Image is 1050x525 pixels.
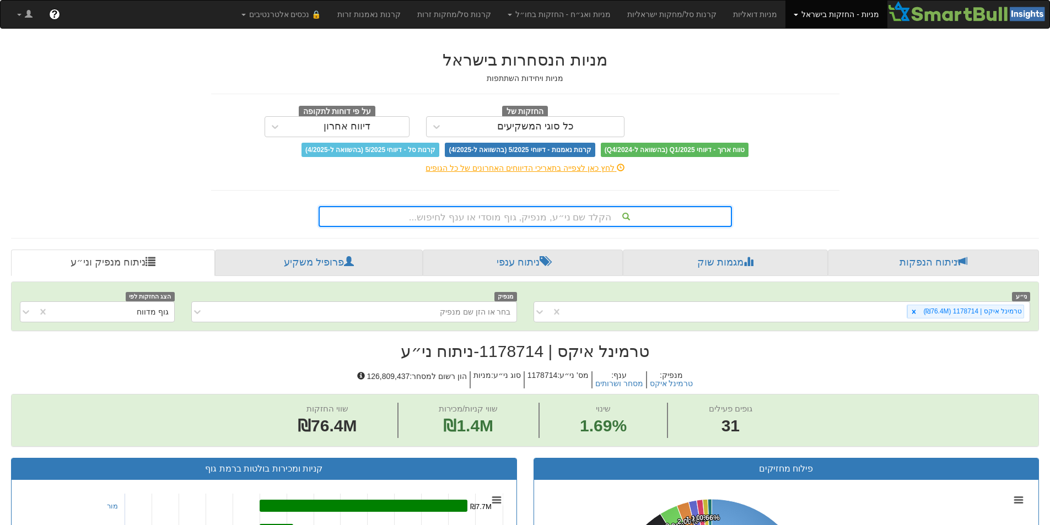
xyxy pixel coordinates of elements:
div: הקלד שם ני״ע, מנפיק, גוף מוסדי או ענף לחיפוש... [320,207,731,226]
div: כל סוגי המשקיעים [497,121,574,132]
a: ניתוח ענפי [423,250,623,276]
span: 1.69% [580,414,627,438]
span: מנפיק [494,292,517,301]
h5: מנפיק : [646,371,696,388]
button: טרמינל איקס [650,380,693,388]
span: טווח ארוך - דיווחי Q1/2025 (בהשוואה ל-Q4/2024) [601,143,749,157]
h2: טרמינל איקס | 1178714 - ניתוח ני״ע [11,342,1039,360]
div: טרמינל איקס | 1178714 (₪76.4M) [920,305,1024,318]
span: ? [51,9,57,20]
tspan: 1.32% [686,515,706,523]
a: קרנות נאמנות זרות [329,1,409,28]
span: קרנות נאמנות - דיווחי 5/2025 (בהשוואה ל-4/2025) [445,143,595,157]
h3: קניות ומכירות בולטות ברמת גוף [20,464,508,474]
span: שווי החזקות [306,404,348,413]
tspan: 1.00% [691,514,712,522]
h5: ענף : [591,371,646,388]
a: ניתוח הנפקות [828,250,1039,276]
h5: סוג ני״ע : מניות [470,371,524,388]
h5: מס' ני״ע : 1178714 [524,371,591,388]
span: הצג החזקות לפי [126,292,174,301]
a: 🔒 נכסים אלטרנטיבים [233,1,330,28]
span: ני״ע [1012,292,1030,301]
a: קרנות סל/מחקות ישראליות [619,1,725,28]
div: לחץ כאן לצפייה בתאריכי הדיווחים האחרונים של כל הגופים [203,163,848,174]
span: על פי דוחות לתקופה [299,106,375,118]
span: שווי קניות/מכירות [439,404,498,413]
span: ₪1.4M [443,416,493,435]
a: מגמות שוק [623,250,827,276]
tspan: ₪7.7M [470,502,492,511]
h5: מניות ויחידות השתתפות [211,74,839,83]
div: גוף מדווח [137,306,169,317]
a: מניות ואג״ח - החזקות בחו״ל [499,1,619,28]
a: מור [107,502,118,510]
span: גופים פעילים [709,404,752,413]
a: קרנות סל/מחקות זרות [409,1,499,28]
tspan: 0.66% [699,513,720,522]
a: ? [41,1,68,28]
span: החזקות של [502,106,548,118]
h2: מניות הנסחרות בישראל [211,51,839,69]
h3: פילוח מחזיקים [542,464,1031,474]
div: בחר או הזן שם מנפיק [440,306,511,317]
button: מסחר ושרותים [595,380,643,388]
tspan: 0.83% [696,513,717,522]
a: פרופיל משקיע [215,250,422,276]
h5: הון רשום למסחר : 126,809,437 [354,371,470,388]
a: מניות דואליות [725,1,786,28]
span: 31 [709,414,752,438]
span: ₪76.4M [298,416,357,435]
img: Smartbull [887,1,1049,23]
span: קרנות סל - דיווחי 5/2025 (בהשוואה ל-4/2025) [301,143,439,157]
a: ניתוח מנפיק וני״ע [11,250,215,276]
a: מניות - החזקות בישראל [785,1,887,28]
span: שינוי [596,404,611,413]
div: דיווח אחרון [324,121,370,132]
